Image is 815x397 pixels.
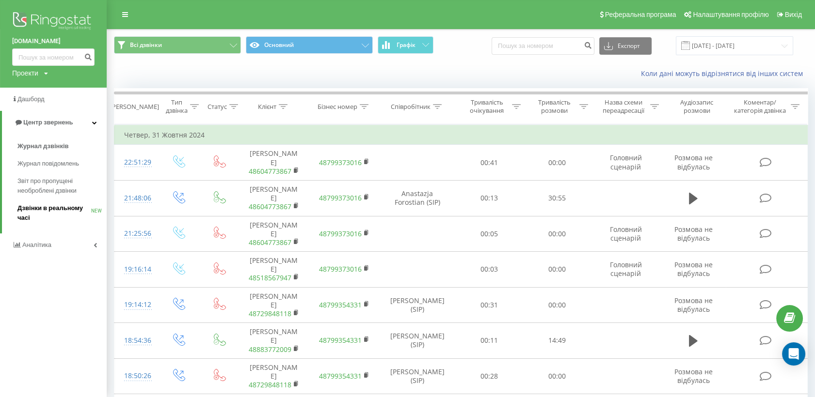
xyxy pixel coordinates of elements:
[17,199,107,227] a: Дзвінки в реальному часіNEW
[591,216,661,252] td: Головний сценарій
[249,273,291,282] a: 48518567947
[397,42,415,48] span: Графік
[12,68,38,78] div: Проекти
[22,241,51,248] span: Аналiтика
[239,216,309,252] td: [PERSON_NAME]
[319,371,362,381] a: 48799354331
[23,119,73,126] span: Центр звернень
[599,98,647,115] div: Назва схеми переадресації
[674,260,712,278] span: Розмова не відбулась
[785,11,802,18] span: Вихід
[641,69,808,78] a: Коли дані можуть відрізнятися вiд інших систем
[130,41,162,49] span: Всі дзвінки
[17,176,102,196] span: Звіт про пропущені необроблені дзвінки
[455,252,523,288] td: 00:03
[599,37,652,55] button: Експорт
[124,331,148,350] div: 18:54:36
[124,153,148,172] div: 22:51:29
[523,180,591,216] td: 30:55
[239,358,309,394] td: [PERSON_NAME]
[455,323,523,359] td: 00:11
[239,323,309,359] td: [PERSON_NAME]
[249,380,291,389] a: 48729848118
[319,158,362,167] a: 48799373016
[239,180,309,216] td: [PERSON_NAME]
[380,287,455,323] td: [PERSON_NAME] (SIP)
[319,336,362,345] a: 48799354331
[319,264,362,274] a: 48799373016
[114,125,808,145] td: Четвер, 31 Жовтня 2024
[532,98,577,115] div: Тривалість розмови
[12,48,95,66] input: Пошук за номером
[492,37,594,55] input: Пошук за номером
[246,36,373,54] button: Основний
[208,103,227,111] div: Статус
[110,103,159,111] div: [PERSON_NAME]
[249,167,291,176] a: 48604773867
[17,159,79,168] span: Журнал повідомлень
[318,103,357,111] div: Бізнес номер
[380,358,455,394] td: [PERSON_NAME] (SIP)
[782,342,805,366] div: Open Intercom Messenger
[249,309,291,318] a: 48729848118
[591,252,661,288] td: Головний сценарій
[674,153,712,171] span: Розмова не відбулась
[674,225,712,243] span: Розмова не відбулась
[670,98,724,115] div: Аудіозапис розмови
[17,172,107,199] a: Звіт про пропущені необроблені дзвінки
[12,36,95,46] a: [DOMAIN_NAME]
[455,216,523,252] td: 00:05
[17,203,91,223] span: Дзвінки в реальному часі
[391,103,431,111] div: Співробітник
[239,287,309,323] td: [PERSON_NAME]
[114,36,241,54] button: Всі дзвінки
[2,111,107,134] a: Центр звернень
[249,202,291,211] a: 48604773867
[17,141,69,151] span: Журнал дзвінків
[239,145,309,181] td: [PERSON_NAME]
[319,229,362,238] a: 48799373016
[380,323,455,359] td: [PERSON_NAME] (SIP)
[378,36,433,54] button: Графік
[124,295,148,314] div: 19:14:12
[674,367,712,385] span: Розмова не відбулась
[319,193,362,202] a: 48799373016
[455,358,523,394] td: 00:28
[249,345,291,354] a: 48883772009
[605,11,676,18] span: Реферальна програма
[591,145,661,181] td: Головний сценарій
[17,137,107,155] a: Журнал дзвінків
[455,180,523,216] td: 00:13
[319,300,362,309] a: 48799354331
[523,216,591,252] td: 00:00
[732,98,788,115] div: Коментар/категорія дзвінка
[464,98,510,115] div: Тривалість очікування
[523,358,591,394] td: 00:00
[124,224,148,243] div: 21:25:56
[523,287,591,323] td: 00:00
[674,296,712,314] span: Розмова не відбулась
[523,252,591,288] td: 00:00
[239,252,309,288] td: [PERSON_NAME]
[17,95,45,103] span: Дашборд
[455,287,523,323] td: 00:31
[249,238,291,247] a: 48604773867
[166,98,188,115] div: Тип дзвінка
[12,10,95,34] img: Ringostat logo
[455,145,523,181] td: 00:41
[124,366,148,385] div: 18:50:26
[258,103,276,111] div: Клієнт
[380,180,455,216] td: Anastazja Forostian (SIP)
[17,155,107,172] a: Журнал повідомлень
[124,260,148,279] div: 19:16:14
[693,11,768,18] span: Налаштування профілю
[523,323,591,359] td: 14:49
[523,145,591,181] td: 00:00
[124,189,148,208] div: 21:48:06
